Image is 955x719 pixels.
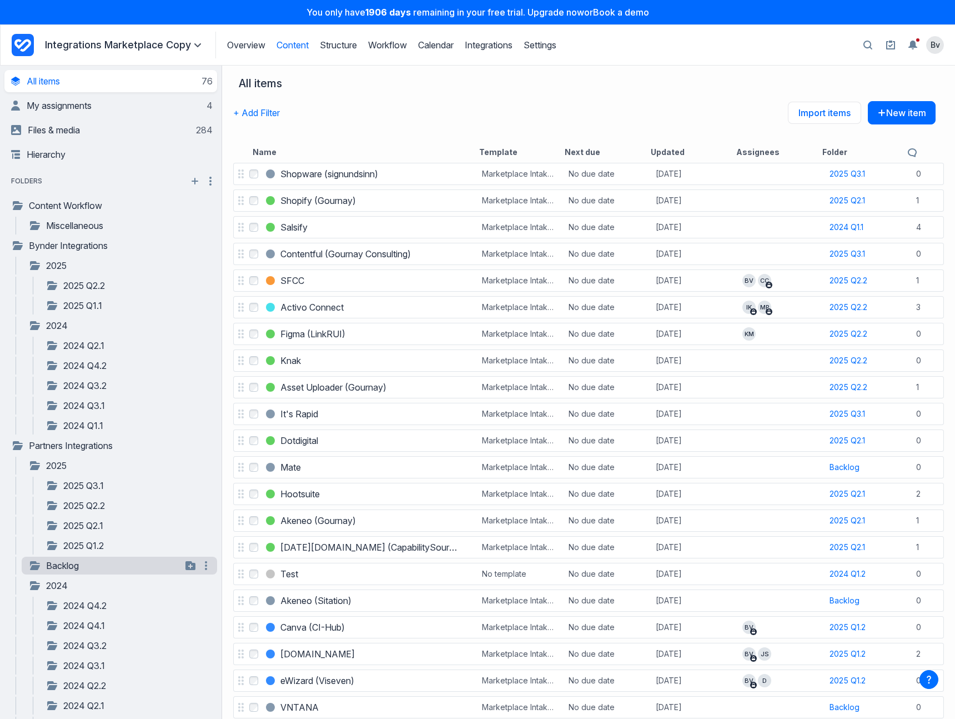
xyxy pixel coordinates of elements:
a: Structure [320,39,357,51]
span: MP [758,301,771,314]
div: All items [239,77,288,90]
button: Next due [565,147,600,158]
div: No due date [569,355,615,366]
div: + Add Filter [233,101,280,124]
span: [DATE] [656,568,682,580]
span: [DATE] [656,382,682,393]
span: Knak [280,354,301,367]
a: 2025 Q1.2 [46,539,213,552]
span: [DATE] [656,355,682,366]
a: 2025 Q3.1 [46,479,213,492]
span: BV [742,648,756,657]
a: Hootsuite [280,487,320,501]
a: 2024 Q3.2 [46,379,213,392]
span: Akeneo (Sitation) [280,594,351,607]
span: [DATE] [656,222,682,233]
a: Test [280,567,298,581]
a: Integrations [465,39,512,51]
div: 4 [204,100,213,111]
a: 2025 Q2.2 [830,302,867,313]
h3: SFCC [280,274,304,287]
div: Backlog [830,595,859,606]
div: 2025 Q1.2 [830,648,866,660]
a: Project Dashboard [12,32,34,58]
a: Import items [788,102,861,124]
span: IK [742,301,756,311]
a: 2025 Q3.1 [830,168,865,179]
a: Calendar [418,39,454,51]
a: Overview [227,39,265,51]
span: [DATE] [656,702,682,713]
a: 2025 Q2.2 [830,328,867,339]
div: 2025 Q1.2 [830,675,866,686]
a: 2024 Q1.1 [46,419,213,432]
div: No due date [569,195,615,206]
div: No due date [569,222,615,233]
a: 2025 Q1.2 [830,622,866,633]
a: Files & media284 [11,119,213,141]
a: Activo Connect [280,301,344,314]
a: 2025 Q2.2 [830,275,867,286]
p: You only have remaining in your free trial. Upgrade now or Book a demo [7,7,948,18]
span: [DATE] [656,595,682,606]
a: 2025 Q2.1 [46,519,213,532]
button: Template [479,147,517,158]
button: Name [253,147,277,158]
span: [DATE] [656,328,682,339]
a: 2025 Q3.1 [830,248,865,259]
span: VNTANA [280,701,319,714]
a: eWizard (Viseven) [280,674,354,687]
h3: Canva (CI-Hub) [280,621,345,634]
span: JS [758,648,771,657]
span: [DATE] [656,675,682,686]
a: 2025 [28,259,213,272]
div: 2025 Q2.2 [830,355,867,366]
div: No due date [569,568,615,580]
a: Salsify [280,221,308,234]
a: 2024 Q4.2 [46,359,213,372]
a: It's Rapid [280,407,318,421]
div: 2025 Q2.1 [830,435,865,446]
span: [DATE] [656,622,682,633]
div: No due date [569,648,615,660]
a: [DOMAIN_NAME] [280,647,355,661]
div: No due date [569,248,615,259]
h3: Shopify (Gournay) [280,194,356,207]
a: Dotdigital [280,434,318,447]
a: Miscellaneous [28,219,213,232]
div: 2024 Q1.2 [830,568,866,580]
span: [DATE] [656,648,682,660]
div: No due date [569,328,615,339]
div: No due date [569,462,615,473]
span: My assignments [27,100,92,111]
a: Workflow [368,39,407,51]
h3: Shopware (signundsinn) [280,167,378,181]
div: No due date [569,702,615,713]
span: BV [742,675,756,684]
a: Figma (LinkRUI) [280,327,345,341]
a: Backlog [28,559,182,572]
span: Files & media [28,124,80,136]
a: [DATE][DOMAIN_NAME] (CapabilitySource) [280,541,462,554]
div: No due date [569,168,615,179]
a: 2025 Q2.1 [830,195,865,206]
div: Backlog [830,702,859,713]
h3: Asset Uploader (Gournay) [280,381,386,394]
